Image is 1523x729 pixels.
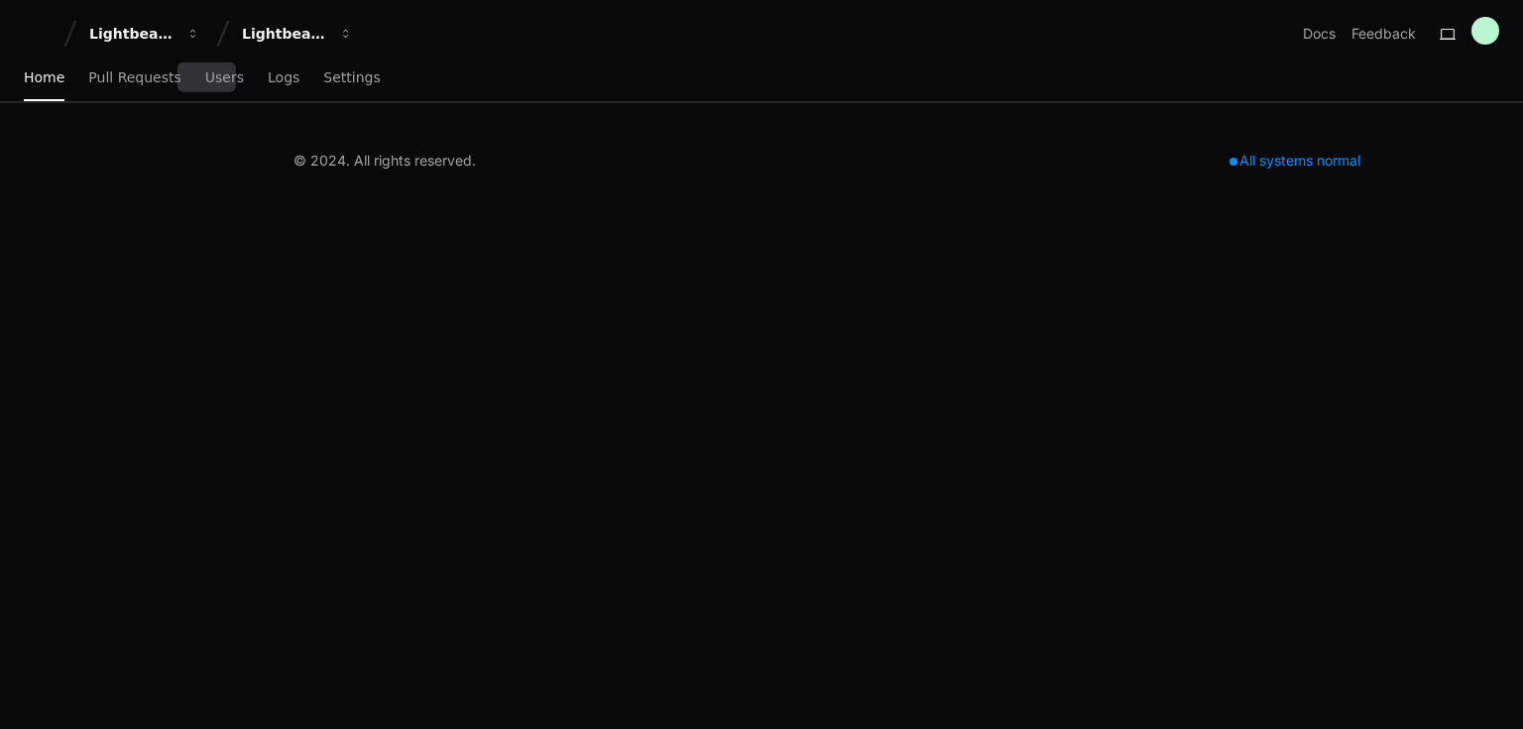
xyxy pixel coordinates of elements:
a: Users [205,56,244,101]
span: Settings [323,71,380,83]
div: © 2024. All rights reserved. [293,151,476,171]
a: Settings [323,56,380,101]
span: Pull Requests [88,71,180,83]
a: Logs [268,56,299,101]
a: Pull Requests [88,56,180,101]
a: Docs [1303,24,1336,44]
button: Feedback [1351,24,1416,44]
a: Home [24,56,64,101]
span: Home [24,71,64,83]
button: Lightbeam Health [81,16,208,52]
div: All systems normal [1218,147,1372,175]
button: Lightbeam Health Solutions [234,16,361,52]
div: Lightbeam Health [89,24,175,44]
span: Users [205,71,244,83]
div: Lightbeam Health Solutions [242,24,327,44]
span: Logs [268,71,299,83]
